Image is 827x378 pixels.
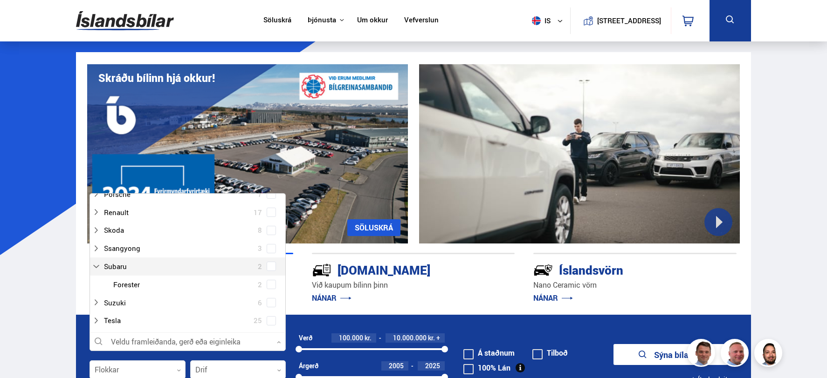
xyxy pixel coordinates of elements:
[393,333,427,342] span: 10.000.000
[76,6,174,36] img: G0Ugv5HjCgRt.svg
[312,260,331,280] img: tr5P-W3DuiFaO7aO.svg
[98,72,215,84] h1: Skráðu bílinn hjá okkur!
[528,16,551,25] span: is
[339,333,363,342] span: 100.000
[312,261,482,277] div: [DOMAIN_NAME]
[600,17,657,25] button: [STREET_ADDRESS]
[299,334,312,342] div: Verð
[308,16,336,25] button: Þjónusta
[389,361,404,370] span: 2005
[533,280,736,290] p: Nano Ceramic vörn
[463,349,515,357] label: Á staðnum
[258,223,262,237] span: 8
[689,340,717,368] img: FbJEzSuNWCJXmdc-.webp
[254,314,262,327] span: 25
[347,219,400,236] a: SÖLUSKRÁ
[254,332,262,345] span: 12
[436,334,440,342] span: +
[7,4,35,32] button: Open LiveChat chat widget
[299,362,318,370] div: Árgerð
[533,260,553,280] img: -Svtn6bYgwAsiwNX.svg
[532,16,541,25] img: svg+xml;base64,PHN2ZyB4bWxucz0iaHR0cDovL3d3dy53My5vcmcvMjAwMC9zdmciIHdpZHRoPSI1MTIiIGhlaWdodD0iNT...
[576,7,666,34] a: [STREET_ADDRESS]
[258,260,262,273] span: 2
[528,7,570,34] button: is
[312,280,515,290] p: Við kaupum bílinn þinn
[756,340,784,368] img: nhp88E3Fdnt1Opn2.png
[254,206,262,219] span: 17
[463,364,510,371] label: 100% Lán
[532,349,568,357] label: Tilboð
[87,64,408,243] img: eKx6w-_Home_640_.png
[404,16,439,26] a: Vefverslun
[258,278,262,291] span: 2
[258,188,262,201] span: 7
[258,242,262,255] span: 3
[365,334,372,342] span: kr.
[312,293,351,303] a: NÁNAR
[425,361,440,370] span: 2025
[357,16,388,26] a: Um okkur
[258,296,262,310] span: 6
[533,261,703,277] div: Íslandsvörn
[613,344,728,365] button: Sýna bíla
[428,334,435,342] span: kr.
[263,16,291,26] a: Söluskrá
[533,293,573,303] a: NÁNAR
[722,340,750,368] img: siFngHWaQ9KaOqBr.png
